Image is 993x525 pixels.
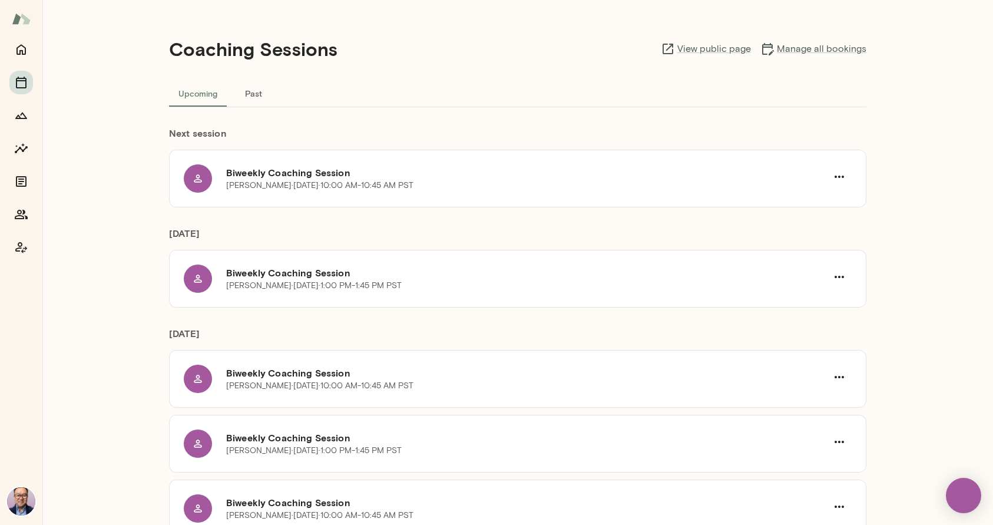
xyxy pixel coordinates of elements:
button: Sessions [9,71,33,94]
a: View public page [661,42,751,56]
img: Mento [12,8,31,30]
div: basic tabs example [169,79,866,107]
p: [PERSON_NAME] · [DATE] · 10:00 AM-10:45 AM PST [226,510,413,521]
button: Upcoming [169,79,227,107]
button: Members [9,203,33,226]
h4: Coaching Sessions [169,38,337,60]
h6: Biweekly Coaching Session [226,366,827,380]
button: Documents [9,170,33,193]
p: [PERSON_NAME] · [DATE] · 10:00 AM-10:45 AM PST [226,380,413,392]
h6: [DATE] [169,226,866,250]
p: [PERSON_NAME] · [DATE] · 1:00 PM-1:45 PM PST [226,445,402,457]
button: Home [9,38,33,61]
img: Valentin Wu [7,487,35,516]
button: Insights [9,137,33,160]
a: Manage all bookings [760,42,866,56]
h6: Biweekly Coaching Session [226,496,827,510]
p: [PERSON_NAME] · [DATE] · 10:00 AM-10:45 AM PST [226,180,413,191]
button: Coach app [9,236,33,259]
button: Growth Plan [9,104,33,127]
h6: [DATE] [169,326,866,350]
h6: Biweekly Coaching Session [226,266,827,280]
h6: Biweekly Coaching Session [226,431,827,445]
button: Past [227,79,280,107]
p: [PERSON_NAME] · [DATE] · 1:00 PM-1:45 PM PST [226,280,402,292]
h6: Biweekly Coaching Session [226,166,827,180]
h6: Next session [169,126,866,150]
